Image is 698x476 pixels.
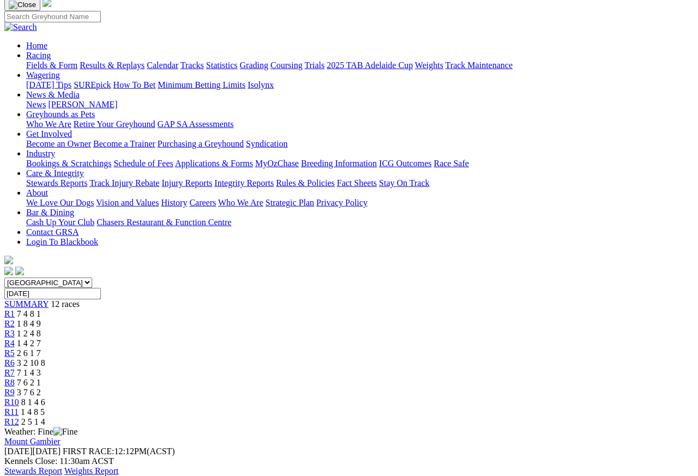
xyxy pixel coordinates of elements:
[180,61,204,70] a: Tracks
[74,119,155,129] a: Retire Your Greyhound
[26,218,94,227] a: Cash Up Your Club
[26,41,47,50] a: Home
[64,466,119,475] a: Weights Report
[4,339,15,348] a: R4
[246,139,287,148] a: Syndication
[337,178,377,188] a: Fact Sheets
[21,407,45,417] span: 1 4 8 5
[89,178,159,188] a: Track Injury Rebate
[17,358,45,367] span: 3 2 10 8
[26,178,694,188] div: Care & Integrity
[276,178,335,188] a: Rules & Policies
[4,437,61,446] a: Mount Gambier
[17,378,41,387] span: 7 6 2 1
[161,178,212,188] a: Injury Reports
[26,61,694,70] div: Racing
[96,198,159,207] a: Vision and Values
[316,198,368,207] a: Privacy Policy
[26,119,694,129] div: Greyhounds as Pets
[17,309,41,318] span: 7 4 8 1
[26,80,71,89] a: [DATE] Tips
[4,348,15,358] a: R5
[434,159,468,168] a: Race Safe
[26,51,51,60] a: Racing
[206,61,238,70] a: Statistics
[4,319,15,328] a: R2
[4,22,37,32] img: Search
[189,198,216,207] a: Careers
[26,100,46,109] a: News
[270,61,303,70] a: Coursing
[17,388,41,397] span: 3 7 6 2
[26,129,72,138] a: Get Involved
[4,466,62,475] a: Stewards Report
[415,61,443,70] a: Weights
[26,119,71,129] a: Who We Are
[446,61,513,70] a: Track Maintenance
[4,447,33,456] span: [DATE]
[26,178,87,188] a: Stewards Reports
[266,198,314,207] a: Strategic Plan
[26,139,694,149] div: Get Involved
[26,100,694,110] div: News & Media
[26,159,111,168] a: Bookings & Scratchings
[51,299,80,309] span: 12 races
[26,198,694,208] div: About
[4,456,694,466] div: Kennels Close: 11:30am ACST
[26,237,98,246] a: Login To Blackbook
[4,358,15,367] a: R6
[4,388,15,397] a: R9
[304,61,324,70] a: Trials
[26,218,694,227] div: Bar & Dining
[17,368,41,377] span: 7 1 4 3
[379,178,429,188] a: Stay On Track
[4,299,49,309] a: SUMMARY
[4,309,15,318] a: R1
[4,407,19,417] a: R11
[113,80,156,89] a: How To Bet
[4,368,15,377] a: R7
[158,119,234,129] a: GAP SA Assessments
[214,178,274,188] a: Integrity Reports
[26,90,80,99] a: News & Media
[327,61,413,70] a: 2025 TAB Adelaide Cup
[26,198,94,207] a: We Love Our Dogs
[26,139,91,148] a: Become an Owner
[147,61,178,70] a: Calendar
[26,188,48,197] a: About
[48,100,117,109] a: [PERSON_NAME]
[4,329,15,338] a: R3
[26,149,55,158] a: Industry
[4,378,15,387] a: R8
[113,159,173,168] a: Schedule of Fees
[158,139,244,148] a: Purchasing a Greyhound
[255,159,299,168] a: MyOzChase
[80,61,145,70] a: Results & Replays
[4,256,13,264] img: logo-grsa-white.png
[26,227,79,237] a: Contact GRSA
[4,417,19,426] a: R12
[53,427,77,437] img: Fine
[175,159,253,168] a: Applications & Forms
[15,267,24,275] img: twitter.svg
[4,427,77,436] span: Weather: Fine
[4,288,101,299] input: Select date
[97,218,231,227] a: Chasers Restaurant & Function Centre
[161,198,187,207] a: History
[26,80,694,90] div: Wagering
[240,61,268,70] a: Grading
[17,329,41,338] span: 1 2 4 8
[4,267,13,275] img: facebook.svg
[248,80,274,89] a: Isolynx
[9,1,36,9] img: Close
